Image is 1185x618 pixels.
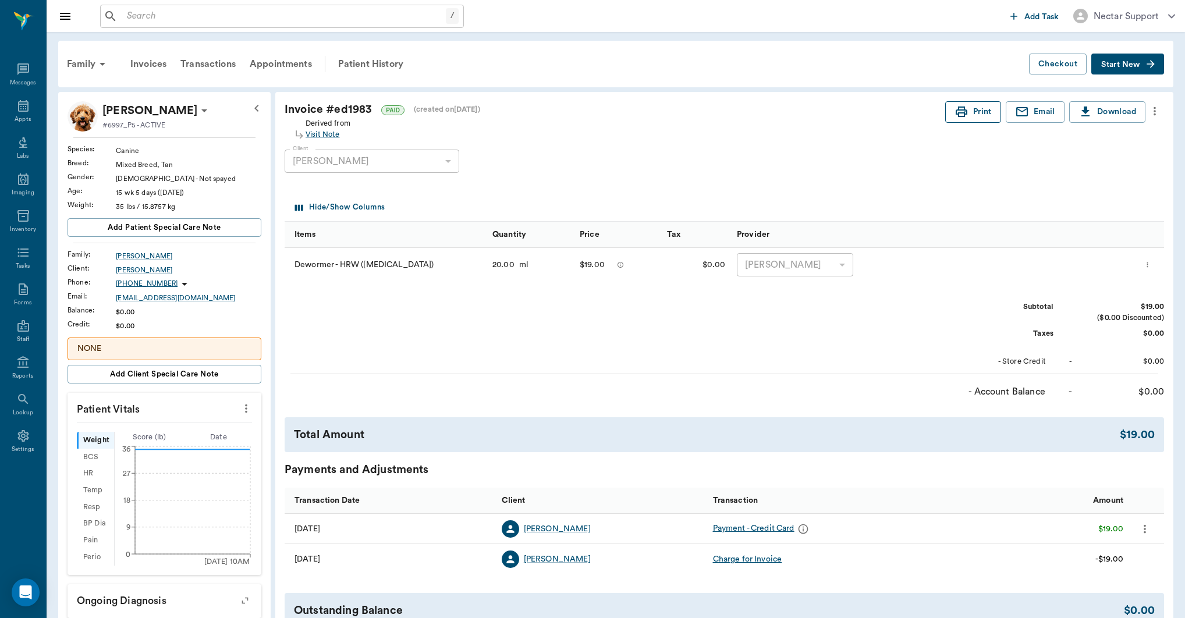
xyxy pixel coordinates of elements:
[515,259,528,271] div: ml
[77,432,114,449] div: Weight
[306,116,350,140] div: Derived from
[68,393,261,422] p: Patient Vitals
[285,221,487,247] div: Items
[524,553,591,565] a: [PERSON_NAME]
[68,365,261,383] button: Add client Special Care Note
[487,221,574,247] div: Quantity
[116,201,261,212] div: 35 lbs / 15.8757 kg
[382,106,404,115] span: PAID
[1145,101,1164,121] button: more
[292,198,388,216] button: Select columns
[1093,484,1123,517] div: Amount
[123,497,130,504] tspan: 18
[122,8,446,24] input: Search
[1006,101,1065,123] button: Email
[1098,523,1123,535] div: $19.00
[68,319,116,329] div: Credit :
[958,385,1045,399] div: - Account Balance
[123,50,173,78] a: Invoices
[77,466,114,482] div: HR
[77,532,114,549] div: Pain
[285,248,487,283] div: Dewormer - HRW ([MEDICAL_DATA])
[1091,54,1164,75] button: Start New
[68,200,116,210] div: Weight :
[122,446,130,453] tspan: 36
[492,259,515,271] div: 20.00
[285,488,496,514] div: Transaction Date
[116,173,261,184] div: [DEMOGRAPHIC_DATA] - Not spayed
[10,79,37,87] div: Messages
[294,427,1120,443] div: Total Amount
[116,159,261,170] div: Mixed Breed, Tan
[173,50,243,78] a: Transactions
[204,558,250,565] tspan: [DATE] 10AM
[285,101,945,118] div: Invoice # ed1983
[794,520,812,538] button: message
[966,301,1053,312] div: Subtotal
[945,101,1001,123] button: Print
[285,150,459,173] div: [PERSON_NAME]
[959,356,1046,367] div: - Store Credit
[1094,9,1159,23] div: Nectar Support
[68,584,261,613] p: Ongoing diagnosis
[614,256,627,274] button: message
[12,189,34,197] div: Imaging
[524,523,591,535] div: [PERSON_NAME]
[77,516,114,532] div: BP Dia
[102,101,197,120] p: [PERSON_NAME]
[295,484,360,517] div: Transaction Date
[293,144,308,152] label: Client
[492,218,526,251] div: Quantity
[68,277,116,287] div: Phone :
[77,343,251,355] p: NONE
[661,248,731,283] div: $0.00
[1069,385,1072,399] div: -
[918,488,1129,514] div: Amount
[15,115,31,124] div: Appts
[68,144,116,154] div: Species :
[1069,101,1145,123] button: Download
[126,524,130,531] tspan: 9
[966,328,1053,339] div: Taxes
[102,101,197,120] div: Paya Adams
[1120,427,1155,443] div: $19.00
[116,321,261,331] div: $0.00
[285,461,1164,478] div: Payments and Adjustments
[116,307,261,317] div: $0.00
[14,299,31,307] div: Forms
[116,251,261,261] a: [PERSON_NAME]
[16,262,30,271] div: Tasks
[54,5,77,28] button: Close drawer
[17,335,29,344] div: Staff
[77,549,114,566] div: Perio
[68,218,261,237] button: Add patient Special Care Note
[713,520,812,538] div: Payment - Credit Card
[306,129,350,140] a: Visit Note
[1077,328,1164,339] div: $0.00
[1029,54,1087,75] button: Checkout
[13,409,33,417] div: Lookup
[68,263,116,274] div: Client :
[184,432,253,443] div: Date
[68,305,116,315] div: Balance :
[68,101,98,132] img: Profile Image
[713,553,782,565] div: Charge for Invoice
[116,187,261,198] div: 15 wk 5 days ([DATE])
[1077,385,1164,399] div: $0.00
[502,484,526,517] div: Client
[243,50,319,78] a: Appointments
[12,372,34,381] div: Reports
[12,445,35,454] div: Settings
[1077,356,1164,367] div: $0.00
[1077,301,1164,312] div: $19.00
[574,221,661,247] div: Price
[295,523,320,535] div: 09/16/25
[496,488,707,514] div: Client
[1141,255,1154,275] button: more
[446,8,459,24] div: /
[68,249,116,260] div: Family :
[1136,519,1154,539] button: more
